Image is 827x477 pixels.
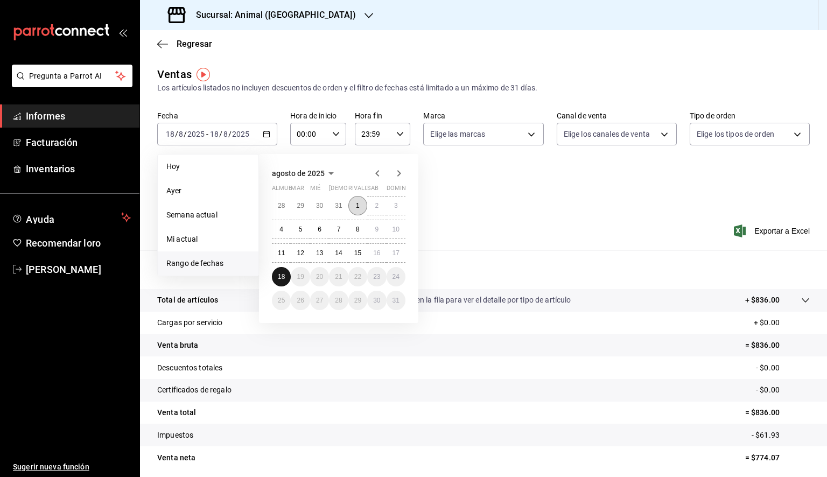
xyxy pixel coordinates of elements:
abbr: 7 de agosto de 2025 [337,226,341,233]
button: 21 de agosto de 2025 [329,267,348,286]
abbr: 23 de agosto de 2025 [373,273,380,280]
font: [PERSON_NAME] [26,264,101,275]
abbr: 22 de agosto de 2025 [354,273,361,280]
font: - [206,130,208,138]
font: / [184,130,187,138]
button: 28 de julio de 2025 [272,196,291,215]
abbr: 27 de agosto de 2025 [316,297,323,304]
font: 26 [297,297,304,304]
button: 7 de agosto de 2025 [329,220,348,239]
abbr: 28 de julio de 2025 [278,202,285,209]
button: 3 de agosto de 2025 [387,196,405,215]
font: Ayuda [26,214,55,225]
button: 26 de agosto de 2025 [291,291,310,310]
font: mar [291,185,304,192]
abbr: 11 de agosto de 2025 [278,249,285,257]
button: 14 de agosto de 2025 [329,243,348,263]
input: -- [209,130,219,138]
abbr: 29 de agosto de 2025 [354,297,361,304]
font: Elige los canales de venta [564,130,650,138]
font: 21 [335,273,342,280]
button: 18 de agosto de 2025 [272,267,291,286]
font: Fecha [157,111,178,120]
font: 3 [394,202,398,209]
font: Venta neta [157,453,195,462]
button: 29 de julio de 2025 [291,196,310,215]
button: 30 de agosto de 2025 [367,291,386,310]
abbr: lunes [272,185,304,196]
abbr: 12 de agosto de 2025 [297,249,304,257]
font: Pregunta a Parrot AI [29,72,102,80]
font: Recomendar loro [26,237,101,249]
font: Sugerir nueva función [13,462,89,471]
abbr: 28 de agosto de 2025 [335,297,342,304]
font: mié [310,185,320,192]
abbr: 13 de agosto de 2025 [316,249,323,257]
abbr: 10 de agosto de 2025 [393,226,400,233]
font: 29 [297,202,304,209]
button: 31 de julio de 2025 [329,196,348,215]
abbr: 18 de agosto de 2025 [278,273,285,280]
font: 25 [278,297,285,304]
input: ---- [187,130,205,138]
a: Pregunta a Parrot AI [8,78,132,89]
font: 27 [316,297,323,304]
abbr: 5 de agosto de 2025 [299,226,303,233]
font: rivalizar [348,185,378,192]
font: dominio [387,185,412,192]
font: sab [367,185,379,192]
font: 24 [393,273,400,280]
font: 10 [393,226,400,233]
font: 16 [373,249,380,257]
font: / [228,130,232,138]
button: Marcador de información sobre herramientas [197,68,210,81]
font: Sucursal: Animal ([GEOGRAPHIC_DATA]) [196,10,356,20]
button: 2 de agosto de 2025 [367,196,386,215]
button: 11 de agosto de 2025 [272,243,291,263]
font: Da clic en la fila para ver el detalle por tipo de artículo [393,296,571,304]
button: 27 de agosto de 2025 [310,291,329,310]
button: 5 de agosto de 2025 [291,220,310,239]
font: Total de artículos [157,296,218,304]
abbr: domingo [387,185,412,196]
font: 5 [299,226,303,233]
font: = $774.07 [745,453,780,462]
font: almuerzo [272,185,304,192]
font: 13 [316,249,323,257]
font: Hora de inicio [290,111,337,120]
font: [DEMOGRAPHIC_DATA] [329,185,393,192]
button: 24 de agosto de 2025 [387,267,405,286]
font: Ventas [157,68,192,81]
font: 31 [393,297,400,304]
button: 13 de agosto de 2025 [310,243,329,263]
font: 30 [316,202,323,209]
abbr: 25 de agosto de 2025 [278,297,285,304]
abbr: 30 de agosto de 2025 [373,297,380,304]
font: Descuentos totales [157,363,222,372]
font: 18 [278,273,285,280]
font: Certificados de regalo [157,385,232,394]
button: 28 de agosto de 2025 [329,291,348,310]
font: + $836.00 [745,296,780,304]
button: 25 de agosto de 2025 [272,291,291,310]
font: 28 [278,202,285,209]
font: Cargas por servicio [157,318,223,327]
abbr: 4 de agosto de 2025 [279,226,283,233]
button: 17 de agosto de 2025 [387,243,405,263]
abbr: 17 de agosto de 2025 [393,249,400,257]
font: Venta total [157,408,196,417]
abbr: 19 de agosto de 2025 [297,273,304,280]
font: 23 [373,273,380,280]
font: / [219,130,222,138]
button: 6 de agosto de 2025 [310,220,329,239]
font: 2 [375,202,379,209]
font: Hora fin [355,111,382,120]
button: 29 de agosto de 2025 [348,291,367,310]
abbr: 26 de agosto de 2025 [297,297,304,304]
font: Regresar [177,39,212,49]
font: - $0.00 [756,363,780,372]
abbr: 31 de agosto de 2025 [393,297,400,304]
button: 9 de agosto de 2025 [367,220,386,239]
font: 11 [278,249,285,257]
abbr: 3 de agosto de 2025 [394,202,398,209]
